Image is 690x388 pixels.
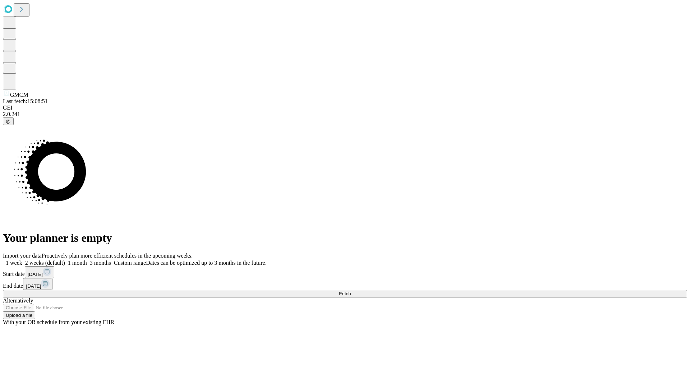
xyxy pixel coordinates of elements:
[3,105,687,111] div: GEI
[146,260,266,266] span: Dates can be optimized up to 3 months in the future.
[3,290,687,297] button: Fetch
[3,253,42,259] span: Import your data
[42,253,193,259] span: Proactively plan more efficient schedules in the upcoming weeks.
[3,231,687,245] h1: Your planner is empty
[90,260,111,266] span: 3 months
[68,260,87,266] span: 1 month
[3,111,687,117] div: 2.0.241
[3,319,114,325] span: With your OR schedule from your existing EHR
[10,92,28,98] span: GMCM
[25,260,65,266] span: 2 weeks (default)
[3,266,687,278] div: Start date
[3,297,33,304] span: Alternatively
[23,278,52,290] button: [DATE]
[6,119,11,124] span: @
[28,272,43,277] span: [DATE]
[3,278,687,290] div: End date
[25,266,54,278] button: [DATE]
[3,98,48,104] span: Last fetch: 15:08:51
[3,117,14,125] button: @
[3,311,35,319] button: Upload a file
[6,260,22,266] span: 1 week
[26,283,41,289] span: [DATE]
[114,260,146,266] span: Custom range
[339,291,351,296] span: Fetch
